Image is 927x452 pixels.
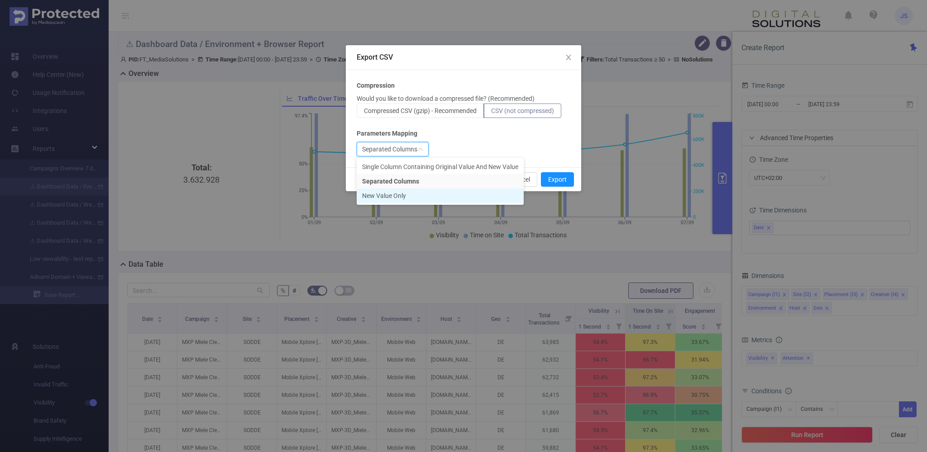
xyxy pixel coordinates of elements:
[357,94,535,104] p: Would you like to download a compressed file? (Recommended)
[541,172,574,187] button: Export
[357,160,524,174] li: Single Column Containing Original Value And New Value
[357,174,524,188] li: Separated Columns
[357,129,417,138] b: Parameters Mapping
[565,54,572,61] i: icon: close
[556,45,581,71] button: Close
[357,188,524,203] li: New Value Only
[362,142,417,156] div: Separated Columns
[357,81,395,90] b: Compression
[418,146,423,153] i: icon: down
[364,107,477,114] span: Compressed CSV (gzip) - Recommended
[491,107,554,114] span: CSV (not compressed)
[357,52,570,62] div: Export CSV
